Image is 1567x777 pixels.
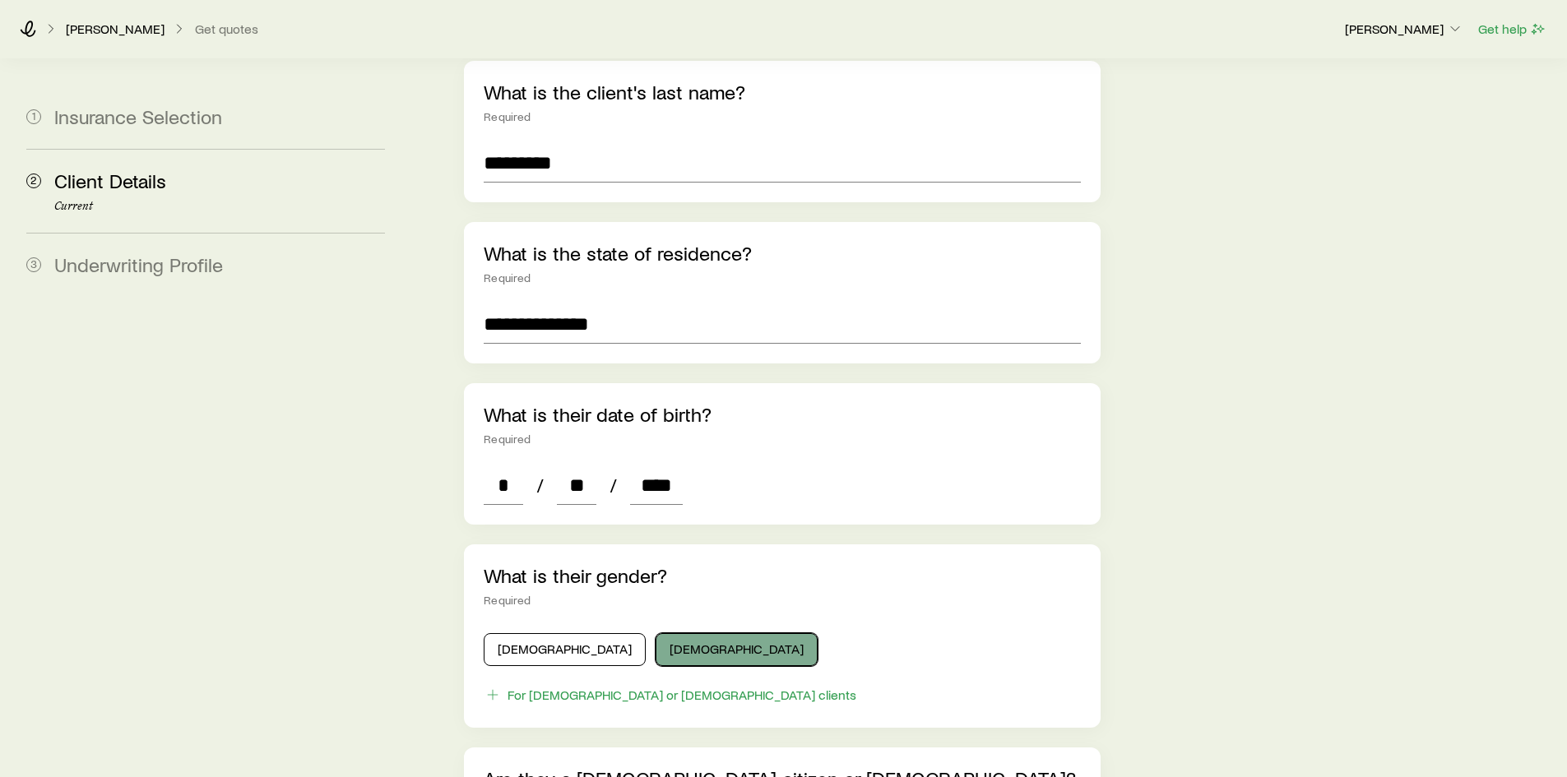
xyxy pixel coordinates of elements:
div: Required [484,271,1080,284]
p: [PERSON_NAME] [66,21,165,37]
button: For [DEMOGRAPHIC_DATA] or [DEMOGRAPHIC_DATA] clients [484,686,857,705]
div: Required [484,594,1080,607]
button: [DEMOGRAPHIC_DATA] [484,633,646,666]
p: What is their date of birth? [484,403,1080,426]
span: 2 [26,173,41,188]
div: For [DEMOGRAPHIC_DATA] or [DEMOGRAPHIC_DATA] clients [508,687,856,703]
span: Insurance Selection [54,104,222,128]
span: 3 [26,257,41,272]
p: [PERSON_NAME] [1345,21,1463,37]
div: Required [484,110,1080,123]
button: [PERSON_NAME] [1344,20,1464,39]
button: Get quotes [194,21,259,37]
button: [DEMOGRAPHIC_DATA] [656,633,818,666]
p: What is their gender? [484,564,1080,587]
span: 1 [26,109,41,124]
p: What is the client's last name? [484,81,1080,104]
button: Get help [1477,20,1547,39]
span: / [603,474,624,497]
div: Required [484,432,1080,446]
span: Underwriting Profile [54,252,223,276]
span: / [530,474,550,497]
p: Current [54,200,385,213]
span: Client Details [54,169,166,192]
p: What is the state of residence? [484,242,1080,265]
